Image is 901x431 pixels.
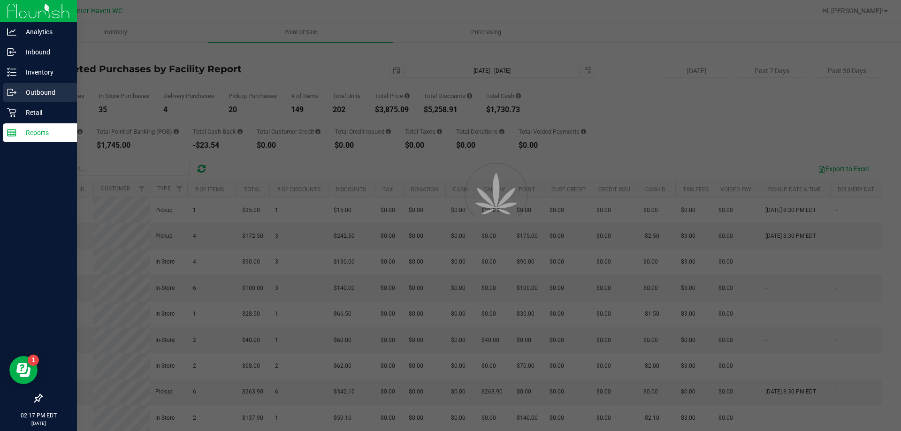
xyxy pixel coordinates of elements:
[16,87,73,98] p: Outbound
[16,26,73,38] p: Analytics
[4,420,73,427] p: [DATE]
[28,355,39,366] iframe: Resource center unread badge
[16,127,73,138] p: Reports
[7,68,16,77] inline-svg: Inventory
[7,108,16,117] inline-svg: Retail
[7,88,16,97] inline-svg: Outbound
[7,47,16,57] inline-svg: Inbound
[16,107,73,118] p: Retail
[16,67,73,78] p: Inventory
[9,356,38,384] iframe: Resource center
[7,27,16,37] inline-svg: Analytics
[16,46,73,58] p: Inbound
[7,128,16,137] inline-svg: Reports
[4,411,73,420] p: 02:17 PM EDT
